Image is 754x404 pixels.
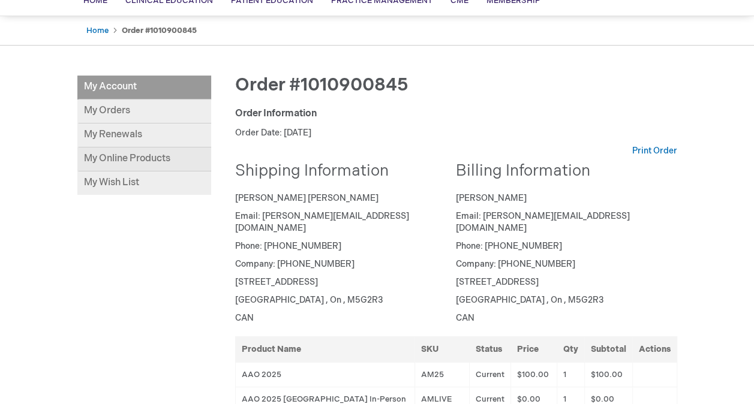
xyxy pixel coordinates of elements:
strong: Order #1010900845 [122,26,197,35]
span: Company: [PHONE_NUMBER] [456,259,575,269]
th: Status [469,336,510,362]
th: Qty [557,336,584,362]
a: My Online Products [77,147,211,171]
td: 1 [557,362,584,387]
span: Phone: [PHONE_NUMBER] [456,241,562,251]
td: $100.00 [510,362,557,387]
span: [GEOGRAPHIC_DATA] , On , M5G2R3 [456,295,604,305]
th: Subtotal [584,336,632,362]
span: [STREET_ADDRESS] [456,277,539,287]
a: Home [86,26,109,35]
th: Actions [632,336,677,362]
h2: Billing Information [456,163,668,180]
td: Current [469,362,510,387]
span: [PERSON_NAME] [456,193,527,203]
span: Company: [PHONE_NUMBER] [235,259,355,269]
a: My Orders [77,100,211,123]
span: Order #1010900845 [235,74,408,96]
span: CAN [456,313,474,323]
span: [STREET_ADDRESS] [235,277,318,287]
th: Product Name [235,336,414,362]
a: My Renewals [77,123,211,147]
td: AM25 [414,362,469,387]
div: Order Information [235,107,677,121]
span: [PERSON_NAME] [PERSON_NAME] [235,193,378,203]
span: [GEOGRAPHIC_DATA] , On , M5G2R3 [235,295,383,305]
p: Order Date: [DATE] [235,127,677,139]
th: Price [510,336,557,362]
span: Phone: [PHONE_NUMBER] [235,241,341,251]
td: $100.00 [584,362,632,387]
span: Email: [PERSON_NAME][EMAIL_ADDRESS][DOMAIN_NAME] [456,211,630,233]
td: AAO 2025 [235,362,414,387]
th: SKU [414,336,469,362]
a: Print Order [632,145,677,157]
span: CAN [235,313,254,323]
h2: Shipping Information [235,163,447,180]
a: My Wish List [77,171,211,195]
span: Email: [PERSON_NAME][EMAIL_ADDRESS][DOMAIN_NAME] [235,211,409,233]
